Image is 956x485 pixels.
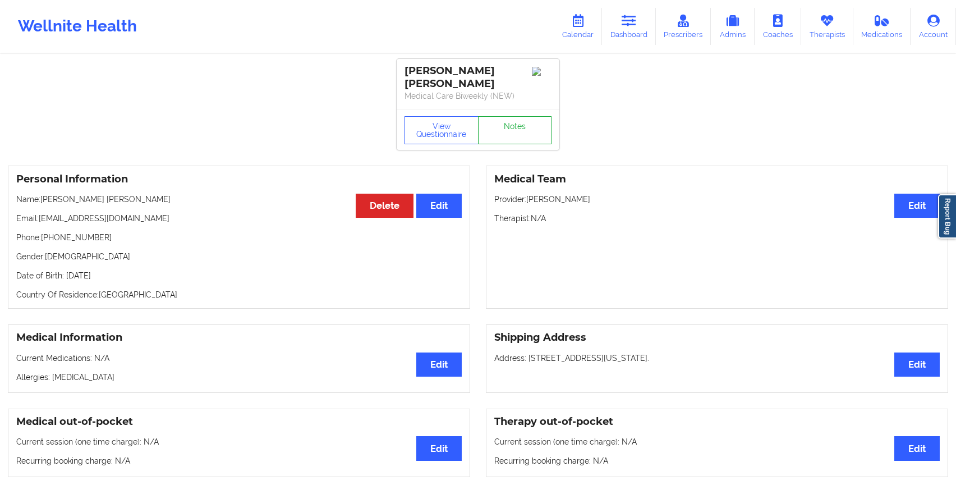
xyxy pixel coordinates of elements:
a: Account [911,8,956,45]
h3: Medical out-of-pocket [16,415,462,428]
div: [PERSON_NAME] [PERSON_NAME] [405,65,551,90]
p: Date of Birth: [DATE] [16,270,462,281]
p: Gender: [DEMOGRAPHIC_DATA] [16,251,462,262]
a: Report Bug [938,194,956,239]
button: Edit [894,353,940,377]
a: Dashboard [602,8,656,45]
button: Edit [894,194,940,218]
a: Coaches [755,8,801,45]
p: Current session (one time charge): N/A [16,436,462,447]
a: Medications [853,8,911,45]
p: Therapist: N/A [494,213,940,224]
p: Phone: [PHONE_NUMBER] [16,232,462,243]
button: Edit [416,436,462,460]
img: Image%2Fplaceholer-image.png [532,67,551,76]
h3: Medical Information [16,331,462,344]
h3: Shipping Address [494,331,940,344]
p: Country Of Residence: [GEOGRAPHIC_DATA] [16,289,462,300]
p: Email: [EMAIL_ADDRESS][DOMAIN_NAME] [16,213,462,224]
p: Recurring booking charge: N/A [16,455,462,466]
p: Recurring booking charge: N/A [494,455,940,466]
p: Provider: [PERSON_NAME] [494,194,940,205]
button: Delete [356,194,413,218]
a: Therapists [801,8,853,45]
button: View Questionnaire [405,116,479,144]
p: Medical Care Biweekly (NEW) [405,90,551,102]
h3: Therapy out-of-pocket [494,415,940,428]
p: Name: [PERSON_NAME] [PERSON_NAME] [16,194,462,205]
h3: Personal Information [16,173,462,186]
a: Calendar [554,8,602,45]
p: Address: [STREET_ADDRESS][US_STATE]. [494,353,940,364]
a: Admins [711,8,755,45]
p: Allergies: [MEDICAL_DATA] [16,372,462,383]
p: Current session (one time charge): N/A [494,436,940,447]
p: Current Medications: N/A [16,353,462,364]
button: Edit [894,436,940,460]
h3: Medical Team [494,173,940,186]
a: Notes [478,116,552,144]
button: Edit [416,353,462,377]
button: Edit [416,194,462,218]
a: Prescribers [656,8,711,45]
